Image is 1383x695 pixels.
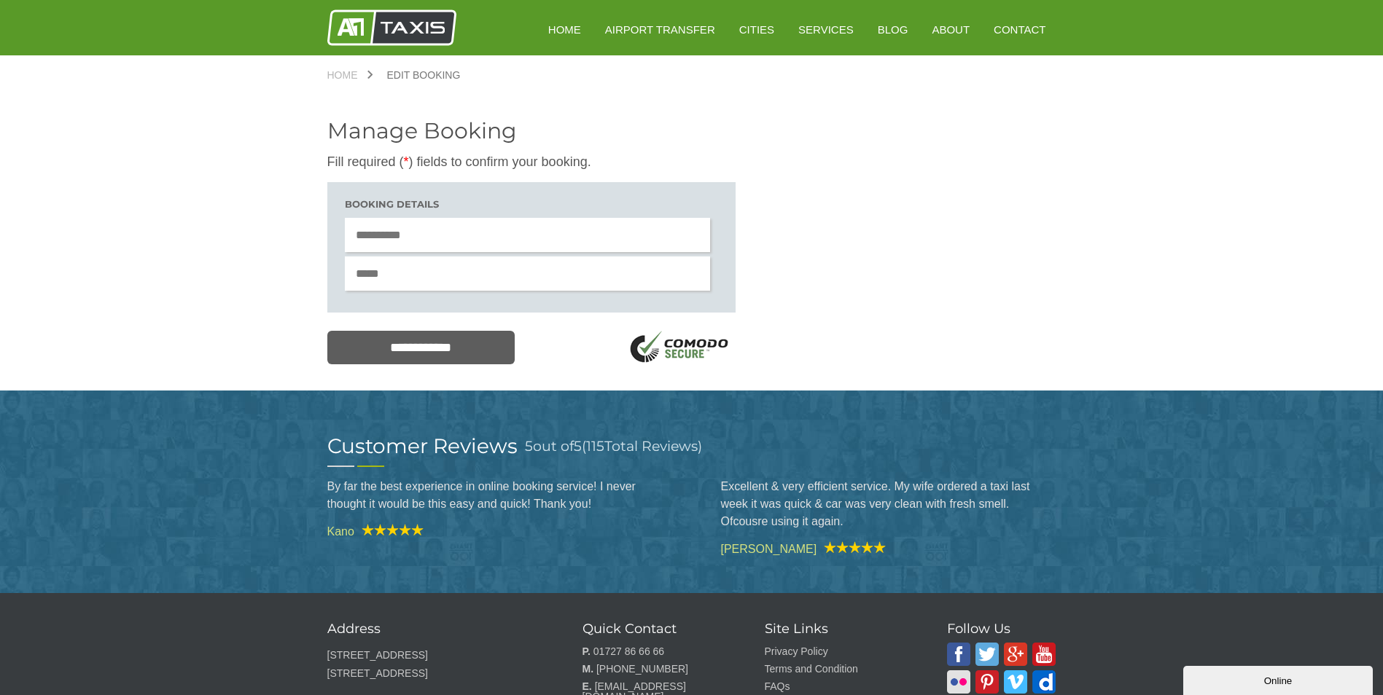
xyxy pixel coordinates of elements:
[729,12,784,47] a: Cities
[788,12,864,47] a: Services
[765,645,828,657] a: Privacy Policy
[1183,663,1376,695] iframe: chat widget
[947,643,970,666] img: A1 Taxis
[327,467,663,524] blockquote: By far the best experience in online booking service! I never thought it would be this easy and q...
[765,680,790,692] a: FAQs
[983,12,1056,47] a: Contact
[765,663,858,675] a: Terms and Condition
[817,541,886,553] img: A1 Taxis Review
[538,12,591,47] a: HOME
[947,622,1056,635] h3: Follow Us
[596,663,688,675] a: [PHONE_NUMBER]
[922,12,980,47] a: About
[327,524,663,538] cite: Kano
[327,153,736,171] p: Fill required ( ) fields to confirm your booking.
[574,438,582,455] span: 5
[327,70,373,80] a: Home
[721,467,1056,541] blockquote: Excellent & very efficient service. My wife ordered a taxi last week it was quick & car was very ...
[525,436,702,457] h3: out of ( Total Reviews)
[593,645,664,657] a: 01727 86 66 66
[373,70,475,80] a: Edit Booking
[327,622,546,635] h3: Address
[586,438,604,455] span: 115
[595,12,725,47] a: Airport Transfer
[345,200,718,209] h3: Booking details
[583,622,728,635] h3: Quick Contact
[327,120,736,142] h2: Manage Booking
[354,524,424,535] img: A1 Taxis Review
[525,438,533,455] span: 5
[583,680,592,692] strong: E.
[327,9,456,46] img: A1 Taxis
[765,622,911,635] h3: Site Links
[327,646,546,683] p: [STREET_ADDRESS] [STREET_ADDRESS]
[583,645,591,657] strong: P.
[583,663,594,675] strong: M.
[327,436,518,456] h2: Customer Reviews
[625,331,736,366] img: SSL Logo
[721,541,1056,555] cite: [PERSON_NAME]
[868,12,919,47] a: Blog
